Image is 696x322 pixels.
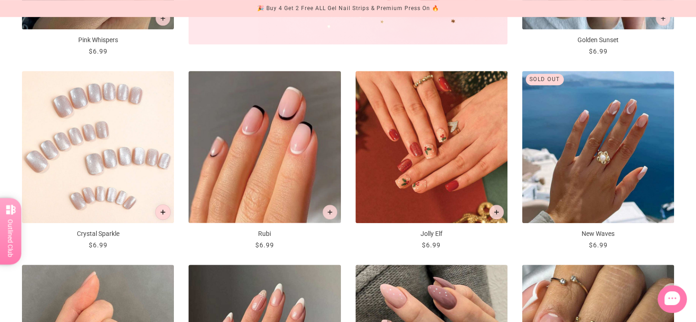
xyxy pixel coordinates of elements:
[656,11,670,26] button: Add to cart
[257,4,439,13] div: 🎉 Buy 4 Get 2 Free ALL Gel Nail Strips & Premium Press On 🔥
[356,229,507,239] p: Jolly Elf
[522,35,674,45] p: Golden Sunset
[526,74,564,85] div: Sold out
[189,71,340,250] a: Rubi
[156,11,170,26] button: Add to cart
[22,229,174,239] p: Crystal Sparkle
[22,71,174,223] img: crystal-sparkle-press-on-manicure-2_700x.jpg
[356,71,507,250] a: Jolly Elf
[588,241,607,249] span: $6.99
[255,241,274,249] span: $6.99
[588,48,607,55] span: $6.99
[155,204,171,220] button: Add to cart
[489,205,504,219] button: Add to cart
[522,71,674,250] a: New Waves
[22,71,174,250] a: Crystal Sparkle
[22,35,174,45] p: Pink Whispers
[422,241,441,249] span: $6.99
[189,229,340,239] p: Rubi
[323,205,337,219] button: Add to cart
[522,229,674,239] p: New Waves
[89,48,108,55] span: $6.99
[89,241,108,249] span: $6.99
